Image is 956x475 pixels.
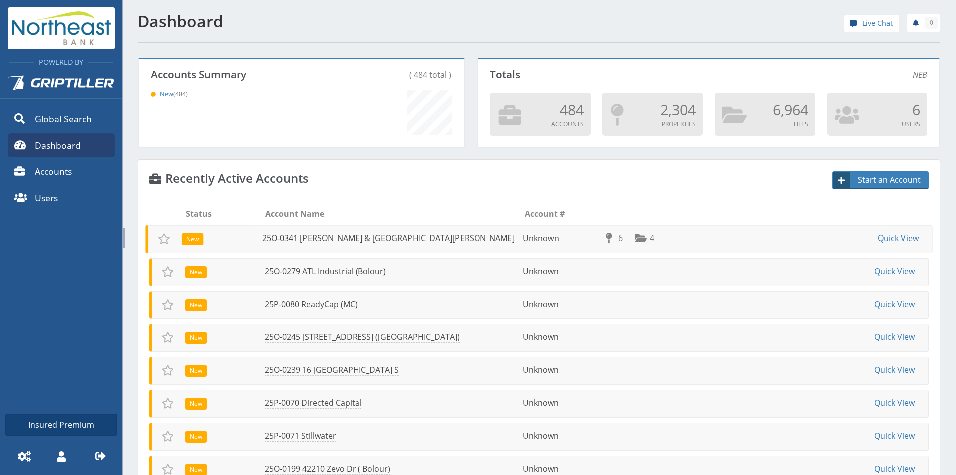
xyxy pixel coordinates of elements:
[162,364,174,376] span: Add to Favorites
[162,331,174,343] span: Add to Favorites
[874,397,915,408] a: Quick View
[525,208,603,220] li: Account #
[874,430,915,441] a: Quick View
[844,15,899,35] div: help
[8,159,115,183] a: Accounts
[650,233,654,244] span: 4
[834,120,920,129] p: Users
[8,133,115,157] a: Dashboard
[190,465,202,474] span: New
[8,107,115,131] a: Global Search
[265,208,522,220] li: Account Name
[190,333,202,342] span: New
[147,89,188,98] a: New(484)
[874,299,915,310] a: Quick View
[874,463,915,474] a: Quick View
[0,67,122,104] a: Griptiller
[660,100,696,119] span: 2,304
[912,100,920,119] span: 6
[8,7,115,49] img: NEB
[149,171,309,185] h4: Recently Active Accounts
[265,364,399,376] a: 25O-0239 16 [GEOGRAPHIC_DATA] S
[523,298,600,310] li: Unknown
[874,266,915,277] a: Quick View
[265,430,336,442] a: 25P-0071 Stillwater
[523,232,601,244] li: Unknown
[265,266,386,277] a: 25O-0279 ATL Industrial (Bolour)
[35,165,72,178] span: Accounts
[523,397,600,409] li: Unknown
[35,139,81,152] span: Dashboard
[523,430,600,442] li: Unknown
[190,399,202,408] span: New
[523,331,600,343] li: Unknown
[265,331,460,343] a: 25O-0245 [STREET_ADDRESS] ([GEOGRAPHIC_DATA])
[899,12,940,32] div: notifications
[162,463,174,475] span: Add to Favorites
[852,174,928,186] span: Start an Account
[523,364,600,376] li: Unknown
[8,186,115,210] a: Users
[190,432,202,441] span: New
[147,90,188,98] span: New
[190,268,202,277] span: New
[162,397,174,409] span: Add to Favorites
[334,69,452,81] div: ( 484 total )
[190,366,202,375] span: New
[844,15,899,32] a: Live Chat
[618,233,623,244] span: 6
[35,191,58,204] span: Users
[773,100,808,119] span: 6,964
[497,120,583,129] p: Accounts
[265,397,361,409] a: 25P-0070 Directed Capital
[874,331,915,342] a: Quick View
[832,171,929,189] a: Start an Account
[913,69,927,81] span: NEB
[190,301,202,310] span: New
[162,299,174,311] span: Add to Favorites
[721,120,808,129] p: Files
[5,414,117,436] a: Insured Premium
[158,233,170,245] span: Add to Favorites
[560,100,584,119] span: 484
[523,265,600,277] li: Unknown
[186,235,199,244] span: New
[907,14,940,32] a: 0
[874,364,915,375] a: Quick View
[262,233,515,244] a: 25O-0341 [PERSON_NAME] & [GEOGRAPHIC_DATA][PERSON_NAME]
[523,463,600,475] li: Unknown
[878,233,919,244] a: Quick View
[265,463,390,475] a: 25O-0199 42210 Zevo Dr ( Bolour)
[930,18,933,27] span: 0
[186,208,264,220] li: Status
[265,299,358,310] a: 25P-0080 ReadyCap (MC)
[162,266,174,278] span: Add to Favorites
[162,430,174,442] span: Add to Favorites
[35,112,92,125] span: Global Search
[609,120,696,129] p: Properties
[173,89,188,98] span: (484)
[151,69,322,80] p: Accounts Summary
[34,57,88,67] span: Powered By
[138,12,533,30] h1: Dashboard
[490,69,703,80] p: Totals
[862,18,893,29] span: Live Chat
